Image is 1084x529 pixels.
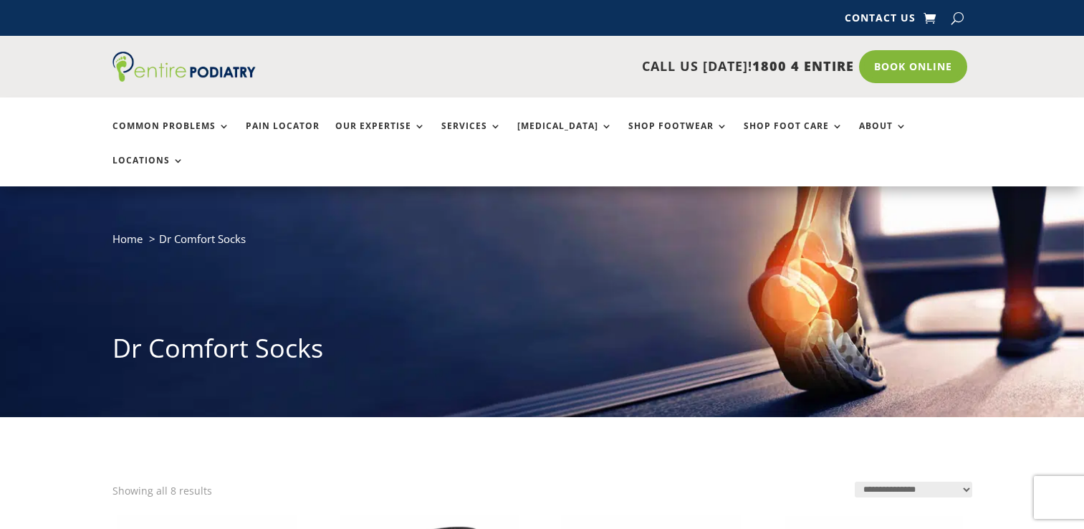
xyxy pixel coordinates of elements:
[112,330,972,373] h1: Dr Comfort Socks
[159,232,246,246] span: Dr Comfort Socks
[441,121,502,152] a: Services
[112,121,230,152] a: Common Problems
[517,121,613,152] a: [MEDICAL_DATA]
[112,156,184,186] a: Locations
[112,229,972,259] nav: breadcrumb
[112,232,143,246] a: Home
[246,121,320,152] a: Pain Locator
[752,57,854,75] span: 1800 4 ENTIRE
[845,13,916,29] a: Contact Us
[112,52,256,82] img: logo (1)
[112,482,212,500] p: Showing all 8 results
[855,482,972,497] select: Shop order
[112,70,256,85] a: Entire Podiatry
[744,121,843,152] a: Shop Foot Care
[311,57,854,76] p: CALL US [DATE]!
[859,50,967,83] a: Book Online
[628,121,728,152] a: Shop Footwear
[859,121,907,152] a: About
[335,121,426,152] a: Our Expertise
